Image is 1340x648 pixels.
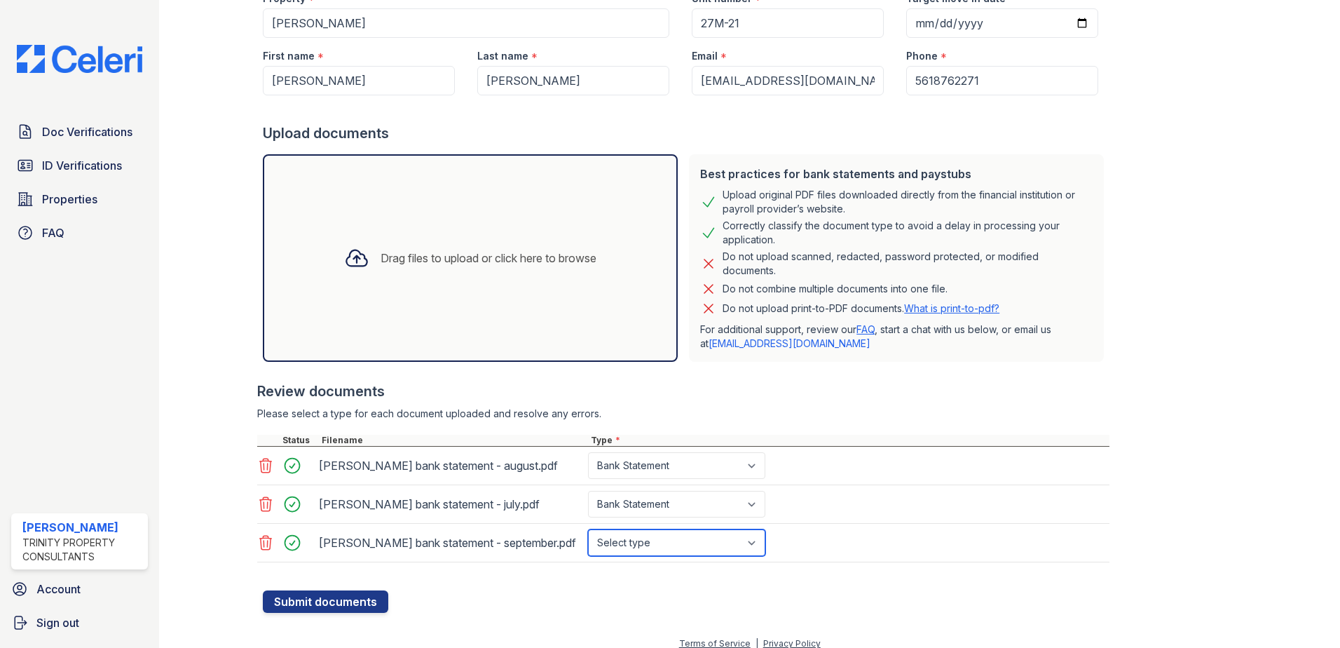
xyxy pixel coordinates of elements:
[263,123,1109,143] div: Upload documents
[723,302,999,316] p: Do not upload print-to-PDF documents.
[723,250,1093,278] div: Do not upload scanned, redacted, password protected, or modified documents.
[906,49,938,63] label: Phone
[263,590,388,613] button: Submit documents
[36,614,79,631] span: Sign out
[904,302,999,314] a: What is print-to-pdf?
[22,519,142,536] div: [PERSON_NAME]
[381,250,596,266] div: Drag files to upload or click here to browse
[723,219,1093,247] div: Correctly classify the document type to avoid a delay in processing your application.
[588,435,1109,446] div: Type
[700,323,1093,351] p: For additional support, review our , start a chat with us below, or email us at
[319,493,582,515] div: [PERSON_NAME] bank statement - july.pdf
[263,49,315,63] label: First name
[42,191,97,208] span: Properties
[257,407,1109,421] div: Please select a type for each document uploaded and resolve any errors.
[11,185,148,213] a: Properties
[11,118,148,146] a: Doc Verifications
[477,49,528,63] label: Last name
[11,219,148,247] a: FAQ
[36,581,81,598] span: Account
[856,323,875,335] a: FAQ
[11,151,148,180] a: ID Verifications
[6,609,153,637] a: Sign out
[319,532,582,554] div: [PERSON_NAME] bank statement - september.pdf
[42,123,132,140] span: Doc Verifications
[700,166,1093,182] div: Best practices for bank statements and paystubs
[723,281,948,297] div: Do not combine multiple documents into one file.
[709,337,870,349] a: [EMAIL_ADDRESS][DOMAIN_NAME]
[319,435,588,446] div: Filename
[42,224,64,241] span: FAQ
[42,157,122,174] span: ID Verifications
[280,435,319,446] div: Status
[6,575,153,603] a: Account
[723,188,1093,216] div: Upload original PDF files downloaded directly from the financial institution or payroll provider’...
[257,382,1109,401] div: Review documents
[319,454,582,477] div: [PERSON_NAME] bank statement - august.pdf
[6,45,153,73] img: CE_Logo_Blue-a8612792a0a2168367f1c8372b55b34899dd931a85d93a1a3d3e32e68fde9ad4.png
[692,49,718,63] label: Email
[22,536,142,564] div: Trinity Property Consultants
